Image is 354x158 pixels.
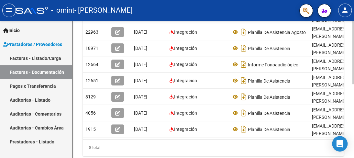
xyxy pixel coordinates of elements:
span: Planilla De Asistencia [248,78,290,83]
span: 1915 [85,127,96,132]
span: Integración [174,127,197,132]
span: 8129 [85,94,96,99]
span: Planilla De Asistencia [248,46,290,51]
span: Planilla De Asistencia Agosto [248,29,306,35]
span: Inicio [3,27,20,34]
span: Integración [174,110,197,116]
span: [DATE] [134,78,147,83]
span: - [PERSON_NAME] [74,3,133,17]
i: Descargar documento [239,124,248,134]
span: 22963 [85,29,98,35]
i: Descargar documento [239,108,248,118]
span: [DATE] [134,29,147,35]
i: Descargar documento [239,75,248,86]
div: 8 total [83,140,344,156]
span: Prestadores / Proveedores [3,41,62,48]
div: Open Intercom Messenger [332,136,348,152]
span: Integración [174,94,197,99]
span: Integración [174,46,197,51]
i: Descargar documento [239,43,248,53]
span: - omint [51,3,74,17]
span: 12664 [85,62,98,67]
i: Descargar documento [239,59,248,70]
span: [DATE] [134,94,147,99]
i: Descargar documento [239,92,248,102]
span: Integración [174,62,197,67]
i: Descargar documento [239,27,248,37]
span: [DATE] [134,46,147,51]
span: Integración [174,78,197,83]
span: [DATE] [134,127,147,132]
span: Planilla De Asistencia [248,110,290,116]
span: Informe Fonoaudiológico [248,62,298,67]
span: Planilla De Asistencia [248,94,290,99]
mat-icon: menu [5,6,13,14]
span: [DATE] [134,62,147,67]
span: Integración [174,29,197,35]
span: 4056 [85,110,96,116]
span: 12651 [85,78,98,83]
mat-icon: person [341,6,349,14]
span: [DATE] [134,110,147,116]
span: Planilla De Asistencia [248,127,290,132]
span: 18971 [85,46,98,51]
